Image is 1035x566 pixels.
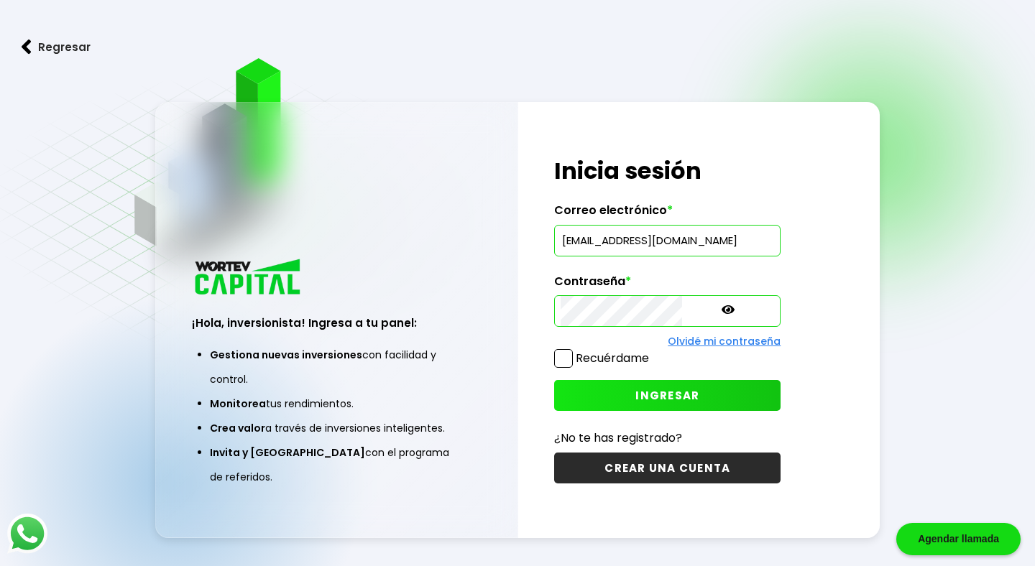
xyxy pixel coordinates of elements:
a: Olvidé mi contraseña [668,334,781,348]
label: Recuérdame [576,350,649,366]
img: logos_whatsapp-icon.242b2217.svg [7,514,47,554]
li: a través de inversiones inteligentes. [210,416,463,440]
li: con facilidad y control. [210,343,463,391]
span: Monitorea [210,396,266,411]
li: con el programa de referidos. [210,440,463,489]
span: Gestiona nuevas inversiones [210,348,362,362]
label: Correo electrónico [554,203,781,225]
span: INGRESAR [635,388,699,403]
button: CREAR UNA CUENTA [554,453,781,483]
h1: Inicia sesión [554,154,781,188]
li: tus rendimientos. [210,391,463,416]
span: Invita y [GEOGRAPHIC_DATA] [210,445,365,460]
p: ¿No te has registrado? [554,429,781,447]
div: Agendar llamada [896,523,1021,555]
button: INGRESAR [554,380,781,411]
label: Contraseña [554,274,781,296]
h3: ¡Hola, inversionista! Ingresa a tu panel: [192,315,481,331]
span: Crea valor [210,421,265,435]
input: hola@wortev.capital [561,226,774,256]
img: flecha izquierda [22,40,32,55]
a: ¿No te has registrado?CREAR UNA CUENTA [554,429,781,483]
img: logo_wortev_capital [192,257,305,300]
